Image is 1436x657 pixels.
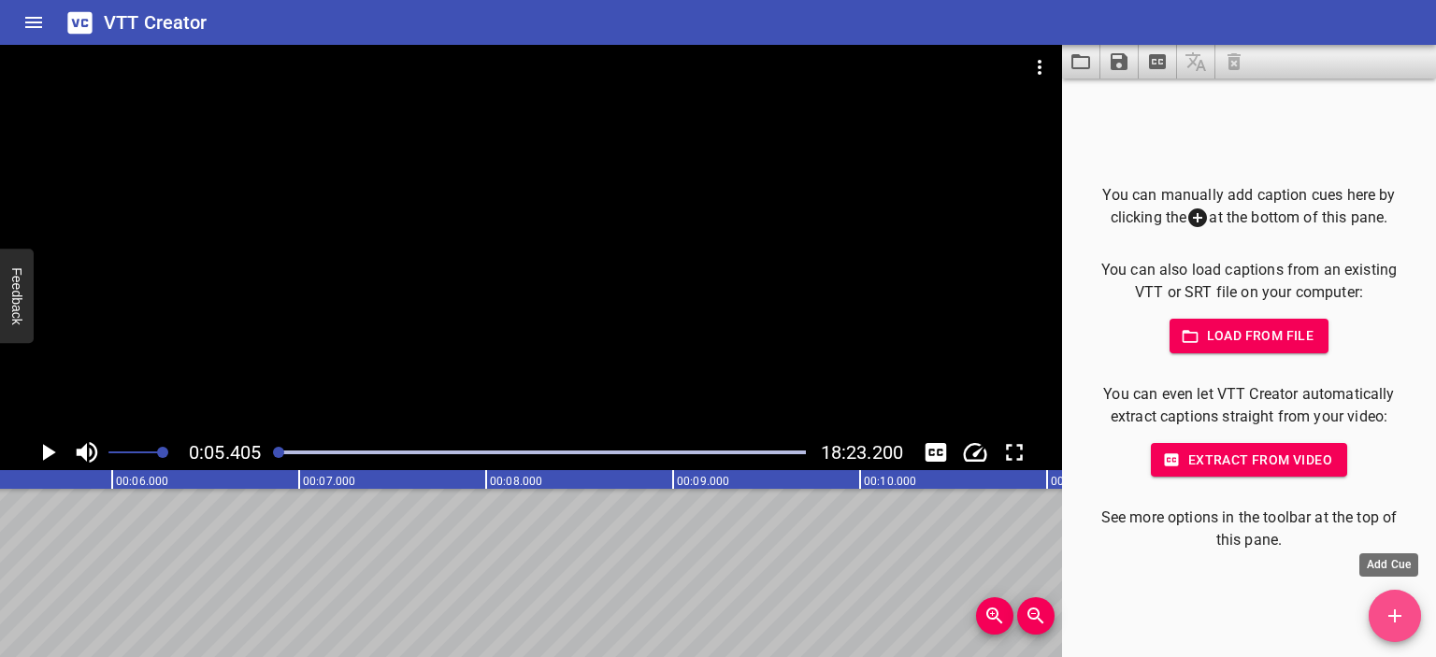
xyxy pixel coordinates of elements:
text: 00:06.000 [116,475,168,488]
button: Toggle fullscreen [997,435,1032,470]
div: Playback Speed [957,435,993,470]
h6: VTT Creator [104,7,208,37]
svg: Extract captions from video [1146,50,1169,73]
button: Toggle mute [69,435,105,470]
button: Load captions from file [1062,45,1100,79]
p: You can also load captions from an existing VTT or SRT file on your computer: [1092,259,1406,304]
p: You can even let VTT Creator automatically extract captions straight from your video: [1092,383,1406,428]
p: See more options in the toolbar at the top of this pane. [1092,507,1406,551]
span: Video Duration [821,441,903,464]
span: Add some captions below, then you can translate them. [1177,45,1215,79]
div: Play progress [276,450,805,454]
span: Set video volume [157,447,168,458]
button: Zoom Out [1017,597,1055,635]
div: Hide/Show Captions [918,435,954,470]
svg: Save captions to file [1108,50,1130,73]
button: Load from file [1170,319,1329,353]
span: Load from file [1185,324,1314,348]
button: Add Cue [1369,590,1421,642]
button: Change Playback Speed [957,435,993,470]
text: 00:09.000 [677,475,729,488]
svg: Load captions from file [1070,50,1092,73]
button: Video Options [1017,45,1062,90]
button: Toggle captions [918,435,954,470]
text: 00:10.000 [864,475,916,488]
text: 00:08.000 [490,475,542,488]
button: Extract from video [1151,443,1347,478]
text: 00:07.000 [303,475,355,488]
button: Save captions to file [1100,45,1139,79]
span: Extract from video [1166,449,1332,472]
div: Toggle Full Screen [997,435,1032,470]
button: Play/Pause [30,435,65,470]
text: 00:11.000 [1051,475,1103,488]
button: Extract captions from video [1139,45,1177,79]
button: Zoom In [976,597,1013,635]
span: Current Time [189,441,261,464]
p: You can manually add caption cues here by clicking the at the bottom of this pane. [1092,184,1406,230]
